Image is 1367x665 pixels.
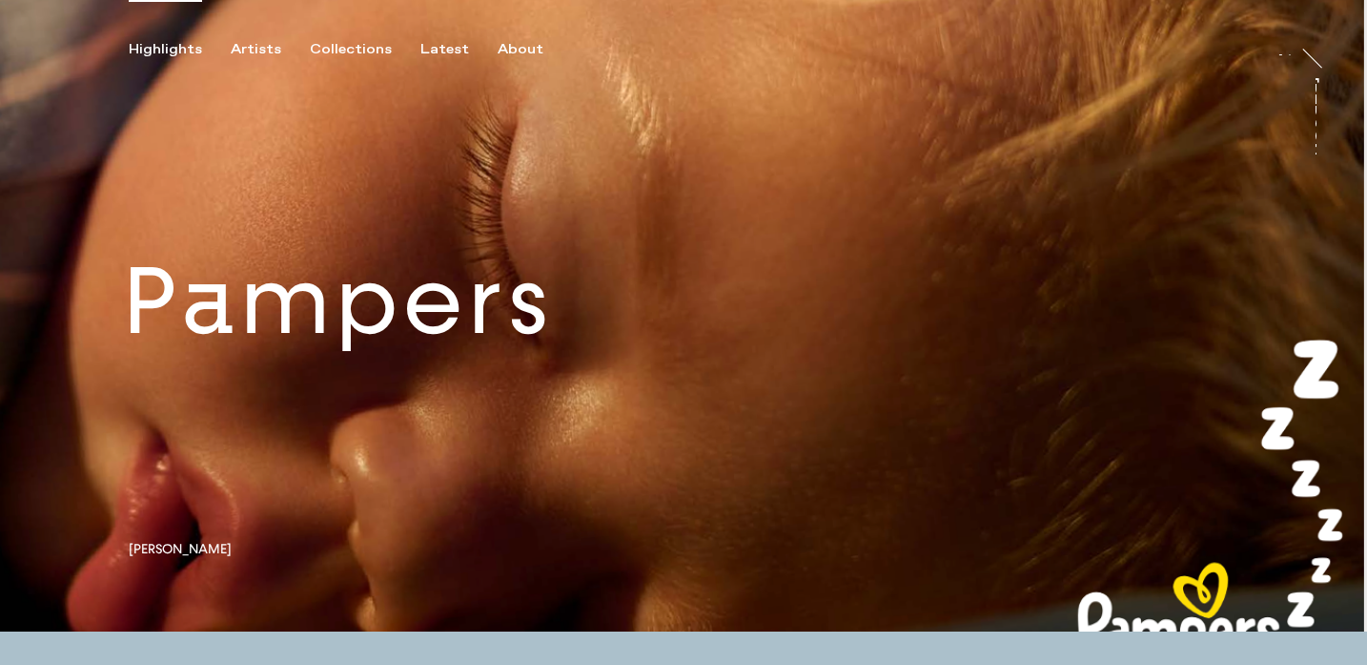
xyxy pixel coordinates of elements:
[420,41,469,58] div: Latest
[129,41,231,58] button: Highlights
[420,41,498,58] button: Latest
[1316,77,1335,156] a: [PERSON_NAME]
[498,41,543,58] div: About
[310,41,392,58] div: Collections
[498,41,572,58] button: About
[1275,36,1294,55] a: At
[1302,77,1317,224] div: [PERSON_NAME]
[231,41,310,58] button: Artists
[310,41,420,58] button: Collections
[129,41,202,58] div: Highlights
[231,41,281,58] div: Artists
